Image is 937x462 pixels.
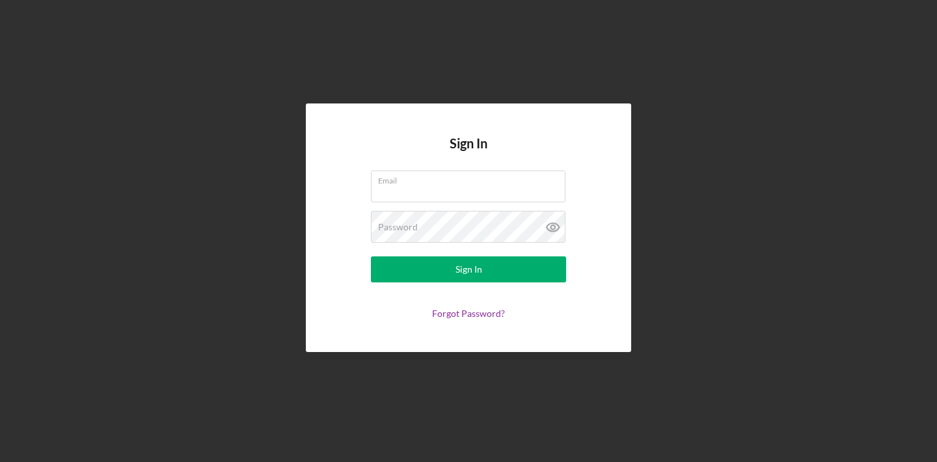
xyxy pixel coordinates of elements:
h4: Sign In [450,136,487,170]
label: Password [378,222,418,232]
button: Sign In [371,256,566,282]
label: Email [378,171,565,185]
div: Sign In [455,256,482,282]
a: Forgot Password? [432,308,505,319]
